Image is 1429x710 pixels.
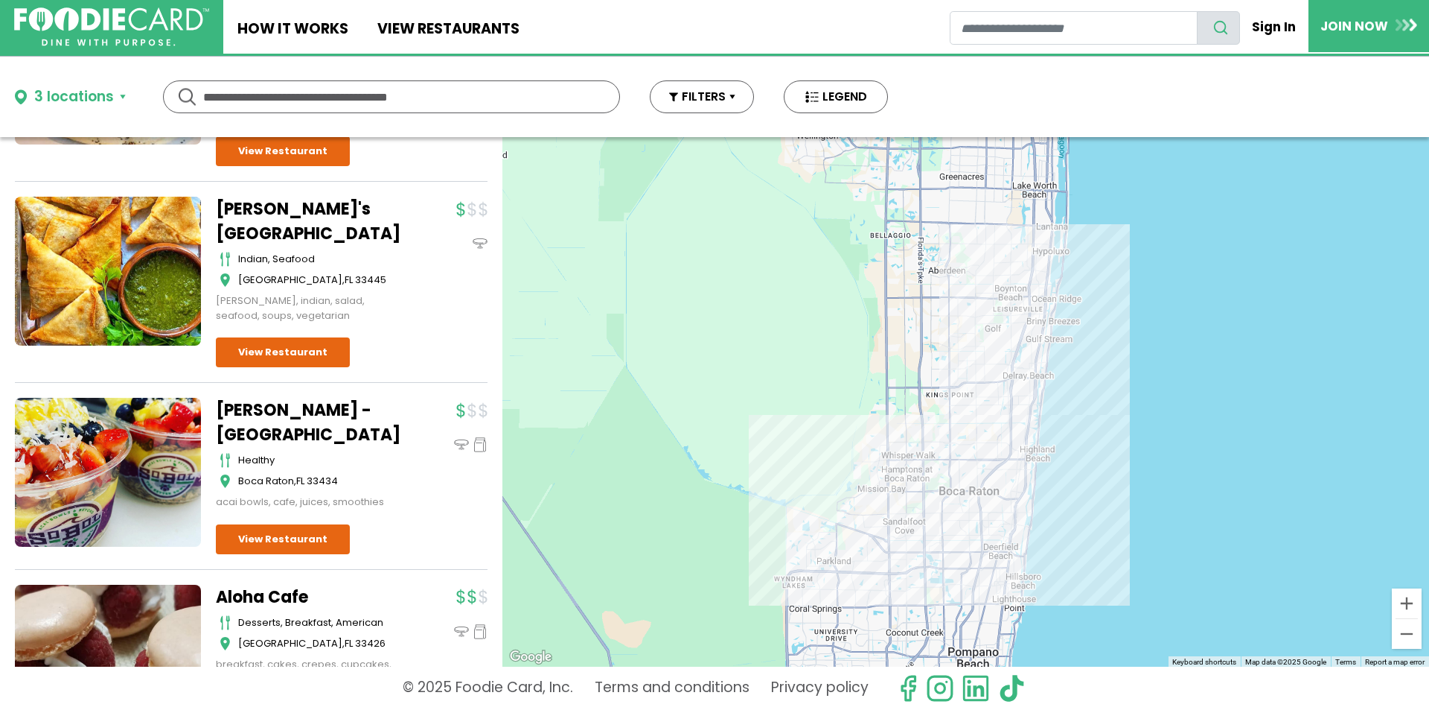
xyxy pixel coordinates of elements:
[216,337,350,367] a: View Restaurant
[950,11,1198,45] input: restaurant search
[454,437,469,452] img: dinein_icon.svg
[238,615,402,630] div: Desserts, Breakfast, American
[595,674,749,703] a: Terms and conditions
[216,294,402,323] div: [PERSON_NAME], indian, salad, seafood, soups, vegetarian
[894,674,922,703] svg: check us out on facebook
[216,657,402,686] div: breakfast, cakes, crepes, cupcakes, salads, sandwiches, wraps
[238,273,402,288] div: ,
[216,524,350,554] a: View Restaurant
[220,636,231,651] img: map_icon.svg
[502,137,1429,667] div: Way Beyond Bagels - Delray Beach
[345,636,353,650] span: FL
[506,647,555,667] a: Open this area in Google Maps (opens a new window)
[1335,658,1356,666] a: Terms
[506,647,555,667] img: Google
[238,453,402,468] div: healthy
[220,252,231,267] img: cutlery_icon.svg
[220,474,231,489] img: map_icon.svg
[473,236,487,251] img: dinein_icon.svg
[403,674,573,703] p: © 2025 Foodie Card, Inc.
[238,252,402,267] div: indian, seafood
[14,7,209,47] img: FoodieCard; Eat, Drink, Save, Donate
[216,495,402,510] div: acai bowls, cafe, juices, smoothies
[238,636,342,650] span: [GEOGRAPHIC_DATA]
[1240,10,1308,43] a: Sign In
[345,273,353,287] span: FL
[216,585,402,609] a: Aloha Cafe
[220,273,231,288] img: map_icon.svg
[220,615,231,630] img: cutlery_icon.svg
[1197,11,1240,45] button: search
[355,636,386,650] span: 33426
[650,80,754,113] button: FILTERS
[454,624,469,639] img: dinein_icon.svg
[1365,658,1425,666] a: Report a map error
[1245,658,1326,666] span: Map data ©2025 Google
[307,474,338,488] span: 33434
[34,86,114,108] div: 3 locations
[296,474,304,488] span: FL
[962,674,990,703] img: linkedin.svg
[220,453,231,468] img: cutlery_icon.svg
[15,86,126,108] button: 3 locations
[238,474,294,488] span: Boca Raton
[771,674,869,703] a: Privacy policy
[355,273,386,287] span: 33445
[473,624,487,639] img: pickup_icon.svg
[1392,619,1422,649] button: Zoom out
[1392,589,1422,618] button: Zoom in
[784,80,888,113] button: LEGEND
[473,437,487,452] img: pickup_icon.svg
[216,136,350,166] a: View Restaurant
[1172,657,1236,668] button: Keyboard shortcuts
[238,636,402,651] div: ,
[216,197,402,246] a: [PERSON_NAME]'s [GEOGRAPHIC_DATA]
[238,273,342,287] span: [GEOGRAPHIC_DATA]
[216,398,402,447] a: [PERSON_NAME] - [GEOGRAPHIC_DATA]
[997,674,1026,703] img: tiktok.svg
[238,474,402,489] div: ,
